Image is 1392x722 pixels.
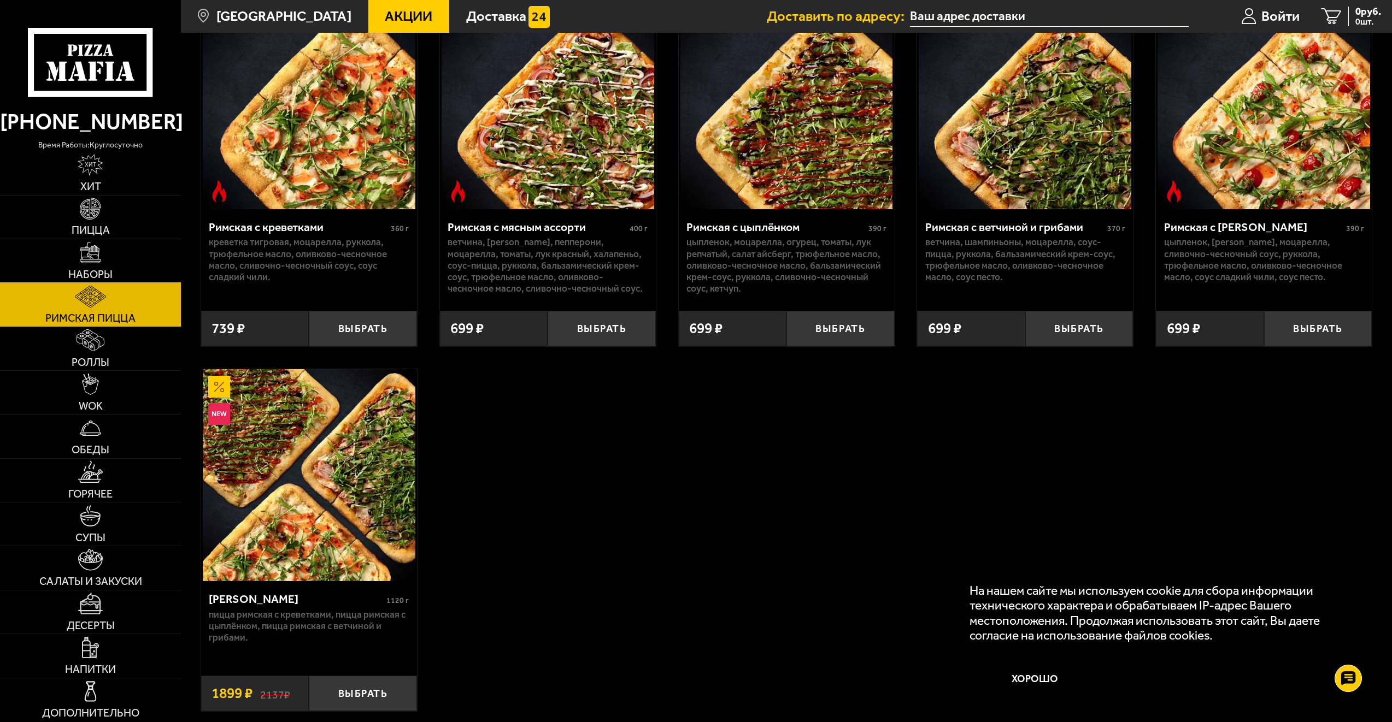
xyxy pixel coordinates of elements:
[203,369,415,582] img: Мама Миа
[1264,311,1372,346] button: Выбрать
[450,321,484,336] span: 699 ₽
[767,9,910,23] span: Доставить по адресу:
[65,664,116,675] span: Напитки
[448,236,648,294] p: ветчина, [PERSON_NAME], пепперони, моцарелла, томаты, лук красный, халапеньо, соус-пицца, руккола...
[1107,224,1125,233] span: 370 г
[448,220,627,234] div: Римская с мясным ассорти
[309,676,417,711] button: Выбрать
[42,708,139,719] span: Дополнительно
[80,181,101,192] span: Хит
[68,489,113,500] span: Горячее
[466,9,526,23] span: Доставка
[528,6,550,28] img: 15daf4d41897b9f0e9f617042186c801.svg
[208,180,230,202] img: Острое блюдо
[548,311,656,346] button: Выбрать
[910,7,1188,27] input: Ваш адрес доставки
[1164,220,1343,234] div: Римская с [PERSON_NAME]
[208,403,230,425] img: Новинка
[391,224,409,233] span: 360 г
[689,321,723,336] span: 699 ₽
[970,657,1100,701] button: Хорошо
[1167,321,1200,336] span: 699 ₽
[630,224,648,233] span: 400 г
[216,9,351,23] span: [GEOGRAPHIC_DATA]
[209,592,384,606] div: [PERSON_NAME]
[1163,180,1185,202] img: Острое блюдо
[1346,224,1364,233] span: 390 г
[868,224,886,233] span: 390 г
[1025,311,1133,346] button: Выбрать
[212,686,252,701] span: 1899 ₽
[386,596,409,605] span: 1120 г
[201,369,417,582] a: АкционныйНовинкаМама Миа
[67,620,115,631] span: Десерты
[970,583,1352,643] p: На нашем сайте мы используем cookie для сбора информации технического характера и обрабатываем IP...
[1261,9,1300,23] span: Войти
[75,532,105,543] span: Супы
[309,311,417,346] button: Выбрать
[686,236,886,294] p: цыпленок, моцарелла, огурец, томаты, лук репчатый, салат айсберг, трюфельное масло, оливково-чесн...
[209,236,409,283] p: креветка тигровая, моцарелла, руккола, трюфельное масло, оливково-чесночное масло, сливочно-чесно...
[72,357,109,368] span: Роллы
[447,180,469,202] img: Острое блюдо
[928,321,961,336] span: 699 ₽
[1164,236,1364,283] p: цыпленок, [PERSON_NAME], моцарелла, сливочно-чесночный соус, руккола, трюфельное масло, оливково-...
[786,311,895,346] button: Выбрать
[68,269,113,280] span: Наборы
[925,236,1125,283] p: ветчина, шампиньоны, моцарелла, соус-пицца, руккола, бальзамический крем-соус, трюфельное масло, ...
[686,220,866,234] div: Римская с цыплёнком
[1355,17,1381,26] span: 0 шт.
[925,220,1105,234] div: Римская с ветчиной и грибами
[212,321,245,336] span: 739 ₽
[39,576,142,587] span: Салаты и закуски
[72,445,109,455] span: Обеды
[79,401,103,412] span: WOK
[208,376,230,398] img: Акционный
[260,686,290,701] s: 2137 ₽
[385,9,432,23] span: Акции
[209,609,409,644] p: Пицца Римская с креветками, Пицца Римская с цыплёнком, Пицца Римская с ветчиной и грибами.
[45,313,136,324] span: Римская пицца
[1355,7,1381,17] span: 0 руб.
[209,220,388,234] div: Римская с креветками
[72,225,110,236] span: Пицца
